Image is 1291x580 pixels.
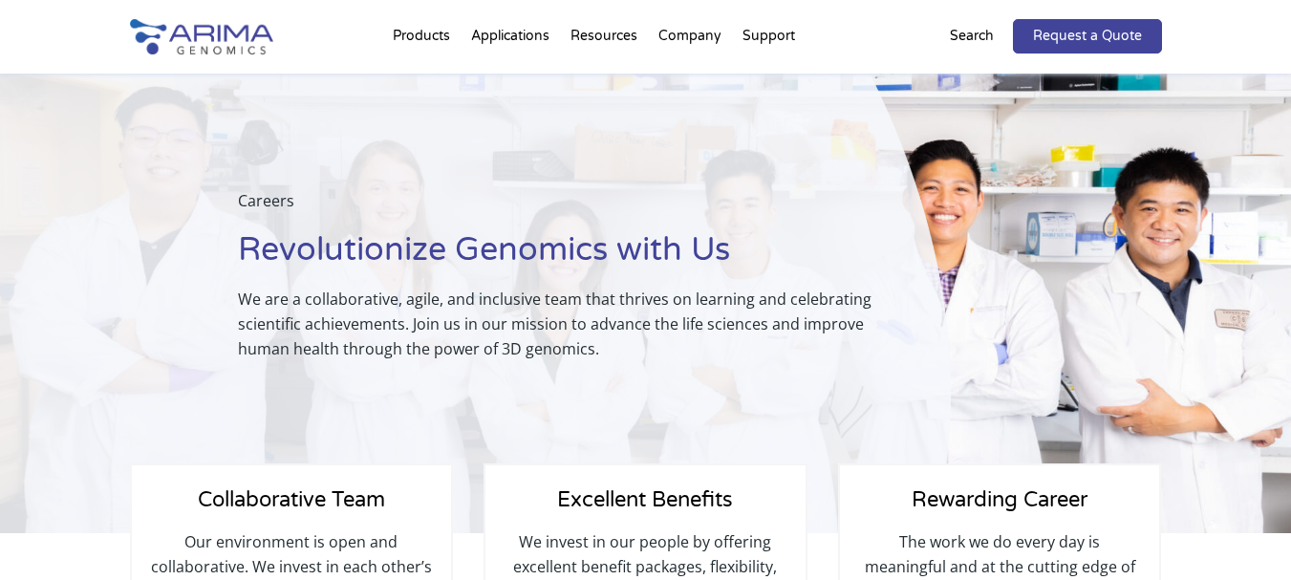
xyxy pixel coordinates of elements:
p: We are a collaborative, agile, and inclusive team that thrives on learning and celebrating scient... [238,287,903,361]
p: Search [950,24,994,49]
h1: Revolutionize Genomics with Us [238,228,903,287]
span: Collaborative Team [198,487,385,512]
a: Request a Quote [1013,19,1162,54]
span: Excellent Benefits [557,487,733,512]
img: Arima-Genomics-logo [130,19,273,54]
span: Rewarding Career [912,487,1087,512]
p: Careers [238,188,903,228]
